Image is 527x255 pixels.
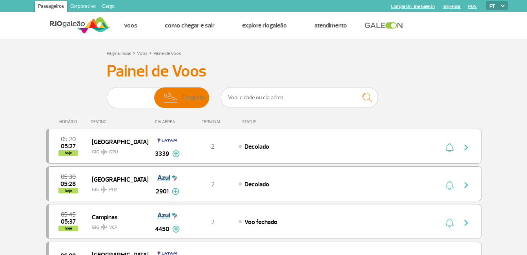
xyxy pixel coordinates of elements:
a: Como chegar e sair [165,22,215,29]
a: Voos [137,51,148,56]
span: hoje [58,188,78,193]
img: seta-direita-painel-voo.svg [461,180,471,190]
img: seta-direita-painel-voo.svg [461,218,471,228]
span: GIG [92,220,142,231]
img: destiny_airplane.svg [101,149,108,155]
span: GIG [92,144,142,156]
a: Voos [124,22,137,29]
a: Explore RIOgaleão [242,22,287,29]
a: > [149,48,152,57]
a: RQS [468,4,477,9]
span: hoje [58,150,78,156]
img: slider-desembarque [159,87,182,108]
div: TERMINAL [187,119,238,124]
span: 4450 [155,224,169,234]
h3: Painel de Voos [107,62,421,81]
span: 2025-09-25 05:27:00 [61,144,76,149]
span: Chegadas [182,87,205,108]
span: 2901 [156,187,169,196]
span: Decolado [244,143,269,151]
span: 2025-09-25 05:28:35 [60,181,76,187]
span: 2025-09-25 05:30:00 [61,174,76,180]
img: sino-painel-voo.svg [445,180,454,190]
span: 2 [211,143,215,151]
img: destiny_airplane.svg [101,224,108,230]
a: Atendimento [314,22,347,29]
span: 2025-09-25 05:45:00 [61,212,76,217]
img: mais-info-painel-voo.svg [172,150,180,157]
a: Imprensa [443,4,460,9]
span: 3339 [155,149,169,158]
img: seta-direita-painel-voo.svg [461,143,471,152]
span: hoje [58,226,78,231]
span: GIG [92,182,142,193]
input: Voo, cidade ou cia aérea [221,87,378,108]
span: 2 [211,218,215,226]
span: [GEOGRAPHIC_DATA] [92,174,142,184]
img: destiny_airplane.svg [101,186,108,193]
span: 2025-09-25 05:20:00 [61,137,76,142]
a: Passageiros [35,1,67,13]
span: 2 [211,180,215,188]
a: Página Inicial [107,51,131,56]
img: mais-info-painel-voo.svg [172,226,180,233]
img: mais-info-painel-voo.svg [172,188,179,195]
span: Voo fechado [244,218,277,226]
img: sino-painel-voo.svg [445,218,454,228]
span: [GEOGRAPHIC_DATA] [92,137,142,147]
a: > [133,48,135,57]
img: sino-painel-voo.svg [445,143,454,152]
span: Partidas [135,87,154,108]
a: Cargo [99,1,118,13]
span: Campinas [92,212,142,222]
div: STATUS [238,119,302,124]
span: POA [109,186,118,193]
div: HORÁRIO [48,119,91,124]
span: VCP [109,224,117,231]
div: CIA AÉREA [148,119,187,124]
img: slider-embarque [110,87,135,108]
a: Compra On-line GaleOn [391,4,435,9]
a: Painel de Voos [153,51,181,56]
div: DESTINO [91,119,148,124]
span: 2025-09-25 05:37:00 [61,219,76,224]
span: Decolado [244,180,269,188]
a: Corporativo [67,1,99,13]
span: GRU [109,149,118,156]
